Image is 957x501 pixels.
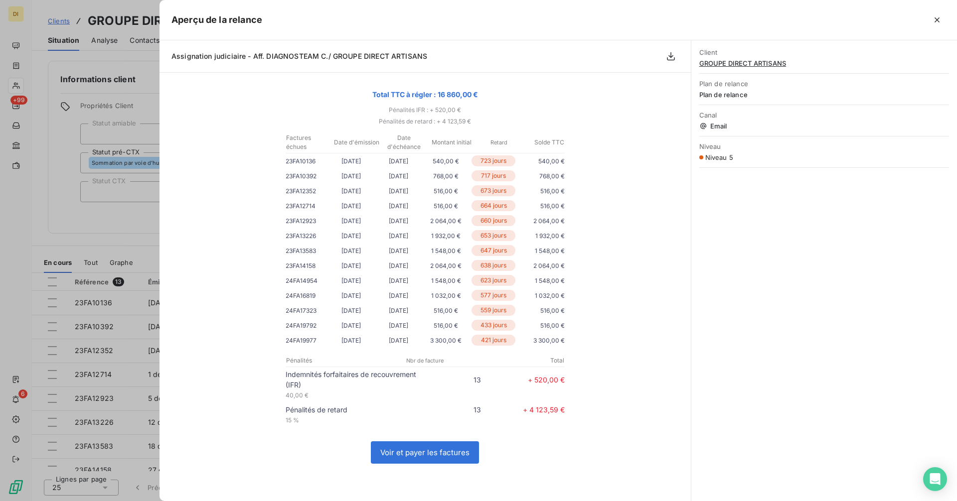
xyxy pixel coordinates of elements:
p: Pénalités [286,356,378,365]
p: 768,00 € [517,171,565,181]
p: 516,00 € [517,186,565,196]
p: [DATE] [327,201,375,211]
p: [DATE] [327,320,375,331]
p: 2 064,00 € [422,216,470,226]
p: 23FA12923 [286,216,327,226]
span: Plan de relance [699,91,949,99]
p: [DATE] [375,156,422,166]
p: 559 jours [472,305,515,316]
p: 1 932,00 € [517,231,565,241]
p: Date d'échéance [381,133,427,151]
p: [DATE] [327,156,375,166]
p: Solde TTC [523,138,564,147]
p: 3 300,00 € [422,335,470,346]
p: [DATE] [327,186,375,196]
p: + 4 123,59 € [481,404,565,415]
p: 23FA10136 [286,156,327,166]
p: 768,00 € [422,171,470,181]
p: Nbr de facture [379,356,471,365]
p: Total TTC à régler : 16 860,00 € [286,89,565,100]
p: 421 jours [472,335,515,346]
p: [DATE] [327,171,375,181]
p: 660 jours [472,215,515,226]
p: 1 032,00 € [517,290,565,301]
p: 23FA14158 [286,260,327,271]
p: Factures échues [286,133,332,151]
p: 647 jours [472,245,515,256]
p: [DATE] [375,305,422,316]
p: 717 jours [472,170,515,181]
p: [DATE] [327,246,375,256]
p: [DATE] [327,290,375,301]
span: Niveau [699,142,949,150]
p: + 520,00 € [481,375,565,385]
span: GROUPE DIRECT ARTISANS [699,59,949,67]
p: 2 064,00 € [517,216,565,226]
p: Pénalités de retard : + 4 123,59 € [276,116,575,127]
p: 623 jours [472,275,515,286]
a: Voir et payer les factures [371,442,478,463]
p: 13 [425,404,481,415]
p: Total [472,356,564,365]
p: 2 064,00 € [422,260,470,271]
p: [DATE] [327,260,375,271]
p: 1 548,00 € [422,275,470,286]
p: 23FA10392 [286,171,327,181]
p: 23FA12714 [286,201,327,211]
p: [DATE] [327,275,375,286]
p: 24FA17323 [286,305,327,316]
p: 516,00 € [422,201,470,211]
p: 540,00 € [422,156,470,166]
p: 24FA14954 [286,275,327,286]
p: [DATE] [375,275,422,286]
p: Indemnités forfaitaires de recouvrement (IFR) [286,369,425,390]
p: 24FA16819 [286,290,327,301]
p: 516,00 € [517,201,565,211]
p: 3 300,00 € [517,335,565,346]
p: [DATE] [327,216,375,226]
p: [DATE] [375,246,422,256]
p: [DATE] [327,335,375,346]
h5: Aperçu de la relance [171,13,262,27]
p: Retard [476,138,522,147]
p: 516,00 € [517,320,565,331]
p: 1 932,00 € [422,231,470,241]
p: Pénalités IFR : + 520,00 € [276,104,575,116]
p: [DATE] [375,231,422,241]
p: [DATE] [375,201,422,211]
p: 1 032,00 € [422,290,470,301]
p: 24FA19792 [286,320,327,331]
p: [DATE] [327,231,375,241]
p: 723 jours [472,155,515,166]
p: [DATE] [375,171,422,181]
p: 15 % [286,415,425,425]
span: Plan de relance [699,80,949,88]
p: 433 jours [472,320,515,331]
p: 23FA12352 [286,186,327,196]
p: 40,00 € [286,390,425,400]
p: 577 jours [472,290,515,301]
div: Open Intercom Messenger [923,467,947,491]
p: 653 jours [472,230,515,241]
p: 1 548,00 € [517,246,565,256]
p: Date d'émission [333,138,380,147]
p: 23FA13226 [286,231,327,241]
p: [DATE] [375,216,422,226]
span: Niveau 5 [705,153,733,161]
p: [DATE] [375,186,422,196]
p: 540,00 € [517,156,565,166]
p: Pénalités de retard [286,404,425,415]
p: Montant initial [428,138,475,147]
p: 2 064,00 € [517,260,565,271]
p: 516,00 € [422,305,470,316]
p: 638 jours [472,260,515,271]
p: 516,00 € [517,305,565,316]
span: Email [699,122,949,130]
p: [DATE] [375,335,422,346]
p: 23FA13583 [286,246,327,256]
span: Client [699,48,949,56]
p: [DATE] [375,290,422,301]
span: Assignation judiciaire - Aff. DIAGNOSTEAM C./ GROUPE DIRECT ARTISANS [171,52,427,60]
p: 24FA19977 [286,335,327,346]
p: [DATE] [327,305,375,316]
